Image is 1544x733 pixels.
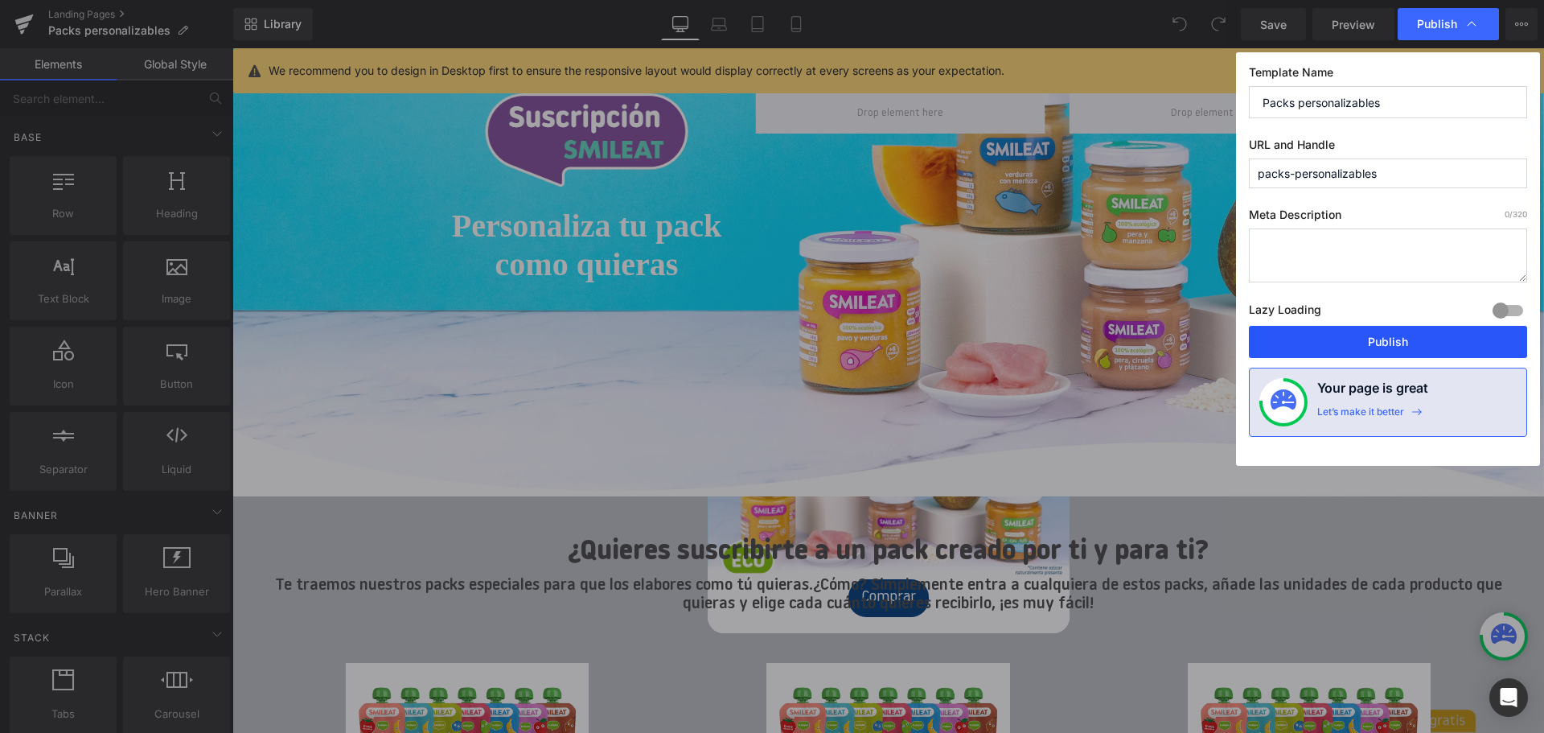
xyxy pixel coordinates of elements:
span: /320 [1505,209,1527,219]
label: URL and Handle [1249,138,1527,159]
label: Lazy Loading [1249,299,1321,326]
label: Meta Description [1249,208,1527,229]
span: ¿Cómo? Simplemente entra a cualquiera de estos packs, añade las unidades de cada producto que qui... [450,529,1270,565]
p: Te traemos nuestros packs especiales para que los elabores como tú quieras. [24,529,1287,567]
span: Publish [1417,17,1457,31]
div: Let’s make it better [1317,406,1404,426]
button: Publish [1249,326,1527,358]
div: Open Intercom Messenger [1489,678,1528,717]
h1: Personaliza tu pack como quieras [210,159,499,236]
h4: Your page is great [1317,378,1428,406]
img: onboarding-status.svg [1271,389,1296,415]
label: Template Name [1249,65,1527,86]
span: 0 [1505,209,1509,219]
h2: ¿Quieres suscribirte a un pack creado por ti y para ti? [24,488,1287,521]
